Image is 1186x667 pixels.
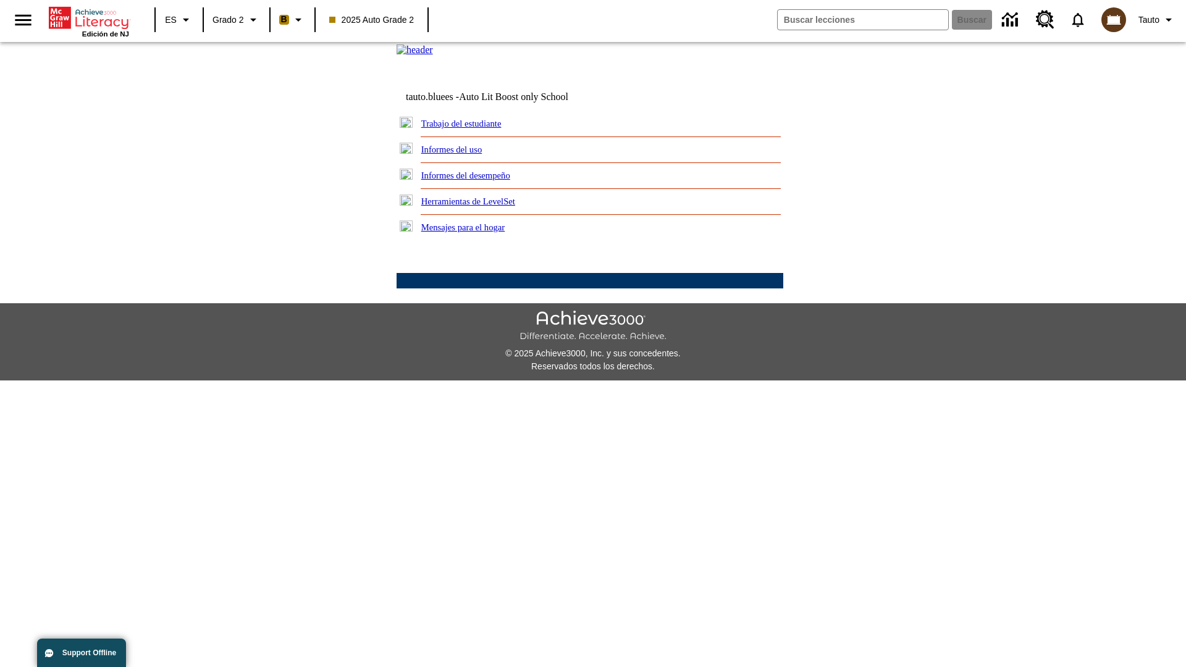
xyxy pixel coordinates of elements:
img: avatar image [1101,7,1126,32]
a: Informes del uso [421,145,482,154]
span: ES [165,14,177,27]
span: Support Offline [62,648,116,657]
span: B [281,12,287,27]
img: plus.gif [400,195,413,206]
button: Grado: Grado 2, Elige un grado [208,9,266,31]
span: 2025 Auto Grade 2 [329,14,414,27]
a: Herramientas de LevelSet [421,196,515,206]
button: Abrir el menú lateral [5,2,41,38]
button: Perfil/Configuración [1133,9,1181,31]
img: plus.gif [400,143,413,154]
nobr: Auto Lit Boost only School [459,91,568,102]
a: Centro de recursos, Se abrirá en una pestaña nueva. [1028,3,1062,36]
img: plus.gif [400,169,413,180]
button: Escoja un nuevo avatar [1094,4,1133,36]
button: Boost El color de la clase es anaranjado claro. Cambiar el color de la clase. [274,9,311,31]
button: Support Offline [37,639,126,667]
a: Informes del desempeño [421,170,510,180]
a: Notificaciones [1062,4,1094,36]
img: plus.gif [400,220,413,232]
span: Tauto [1138,14,1159,27]
button: Lenguaje: ES, Selecciona un idioma [159,9,199,31]
a: Mensajes para el hogar [421,222,505,232]
div: Portada [49,4,129,38]
span: Grado 2 [212,14,244,27]
img: header [397,44,433,56]
a: Centro de información [995,3,1028,37]
span: Edición de NJ [82,30,129,38]
a: Trabajo del estudiante [421,119,502,128]
input: Buscar campo [778,10,948,30]
td: tauto.bluees - [406,91,633,103]
img: plus.gif [400,117,413,128]
img: Achieve3000 Differentiate Accelerate Achieve [519,311,667,342]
